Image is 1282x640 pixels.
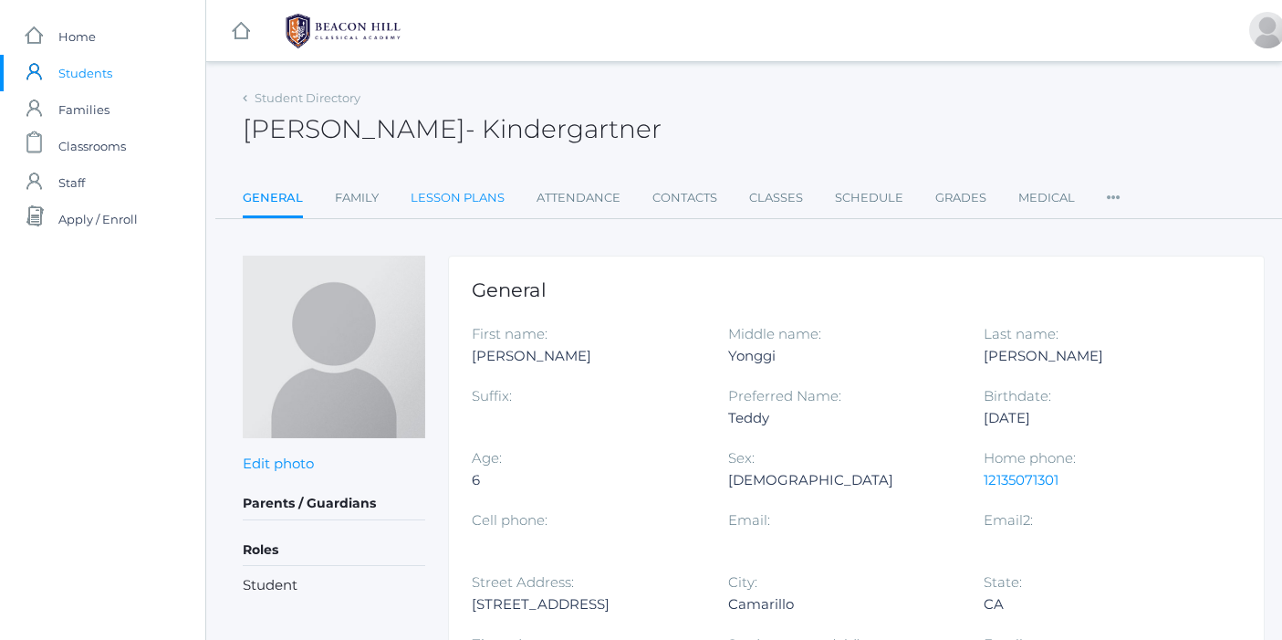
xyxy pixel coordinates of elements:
[275,8,412,54] img: 1_BHCALogos-05.png
[243,535,425,566] h5: Roles
[984,387,1051,404] label: Birthdate:
[58,91,109,128] span: Families
[984,511,1033,529] label: Email2:
[728,407,957,429] div: Teddy
[472,279,1241,300] h1: General
[243,575,425,596] li: Student
[984,573,1022,591] label: State:
[465,113,662,144] span: - Kindergartner
[984,449,1076,467] label: Home phone:
[472,511,547,529] label: Cell phone:
[243,180,303,219] a: General
[243,256,425,438] img: Teddy Dahlstrom
[728,593,957,615] div: Camarillo
[984,325,1058,342] label: Last name:
[984,471,1058,488] a: 12135071301
[243,488,425,519] h5: Parents / Guardians
[243,115,662,143] h2: [PERSON_NAME]
[472,469,701,491] div: 6
[728,387,841,404] label: Preferred Name:
[835,180,903,216] a: Schedule
[58,164,85,201] span: Staff
[58,128,126,164] span: Classrooms
[728,511,770,529] label: Email:
[537,180,620,216] a: Attendance
[652,180,717,216] a: Contacts
[335,180,379,216] a: Family
[728,469,957,491] div: [DEMOGRAPHIC_DATA]
[984,593,1213,615] div: CA
[728,345,957,367] div: Yonggi
[472,387,512,404] label: Suffix:
[1018,180,1075,216] a: Medical
[58,18,96,55] span: Home
[984,407,1213,429] div: [DATE]
[58,55,112,91] span: Students
[243,455,314,472] a: Edit photo
[472,593,701,615] div: [STREET_ADDRESS]
[472,449,502,467] label: Age:
[255,90,360,105] a: Student Directory
[58,201,138,237] span: Apply / Enroll
[728,573,757,591] label: City:
[984,345,1213,367] div: [PERSON_NAME]
[472,573,574,591] label: Street Address:
[749,180,803,216] a: Classes
[728,325,821,342] label: Middle name:
[935,180,986,216] a: Grades
[411,180,505,216] a: Lesson Plans
[472,325,547,342] label: First name:
[728,449,755,467] label: Sex:
[472,345,701,367] div: [PERSON_NAME]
